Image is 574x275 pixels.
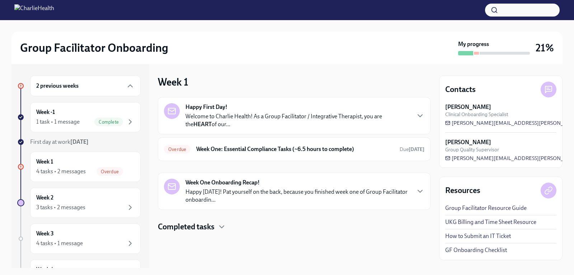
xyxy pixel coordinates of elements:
[409,146,424,152] strong: [DATE]
[36,266,54,274] h6: Week 4
[445,185,480,196] h4: Resources
[445,146,499,153] span: Group Quality Supervisor
[445,111,508,118] span: Clinical Onboarding Specialist
[536,41,554,54] h3: 21%
[458,40,489,48] strong: My progress
[445,232,511,240] a: How to Submit an IT Ticket
[20,41,168,55] h2: Group Facilitator Onboarding
[30,75,141,96] div: 2 previous weeks
[445,103,491,111] strong: [PERSON_NAME]
[445,84,476,95] h4: Contacts
[185,179,260,187] strong: Week One Onboarding Recap!
[94,119,123,125] span: Complete
[400,146,424,152] span: Due
[164,143,424,155] a: OverdueWeek One: Essential Compliance Tasks (~6.5 hours to complete)Due[DATE]
[36,194,53,202] h6: Week 2
[445,204,527,212] a: Group Facilitator Resource Guide
[164,147,190,152] span: Overdue
[36,168,86,175] div: 4 tasks • 2 messages
[445,218,536,226] a: UKG Billing and Time Sheet Resource
[185,188,410,204] p: Happy [DATE]! Pat yourself on the back, because you finished week one of Group Facilitator onboar...
[17,224,141,254] a: Week 34 tasks • 1 message
[36,82,79,90] h6: 2 previous weeks
[36,108,55,116] h6: Week -1
[196,145,394,153] h6: Week One: Essential Compliance Tasks (~6.5 hours to complete)
[185,103,227,111] strong: Happy First Day!
[36,230,54,238] h6: Week 3
[445,246,507,254] a: GF Onboarding Checklist
[36,158,53,166] h6: Week 1
[185,113,410,128] p: Welcome to Charlie Health! As a Group Facilitator / Integrative Therapist, you are the of our...
[36,203,85,211] div: 3 tasks • 2 messages
[445,138,491,146] strong: [PERSON_NAME]
[158,221,430,232] div: Completed tasks
[14,4,54,16] img: CharlieHealth
[17,138,141,146] a: First day at work[DATE]
[17,188,141,218] a: Week 23 tasks • 2 messages
[36,118,80,126] div: 1 task • 1 message
[17,102,141,132] a: Week -11 task • 1 messageComplete
[97,169,123,174] span: Overdue
[30,138,89,145] span: First day at work
[36,239,83,247] div: 4 tasks • 1 message
[17,152,141,182] a: Week 14 tasks • 2 messagesOverdue
[193,121,212,128] strong: HEART
[158,221,215,232] h4: Completed tasks
[70,138,89,145] strong: [DATE]
[158,75,188,88] h3: Week 1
